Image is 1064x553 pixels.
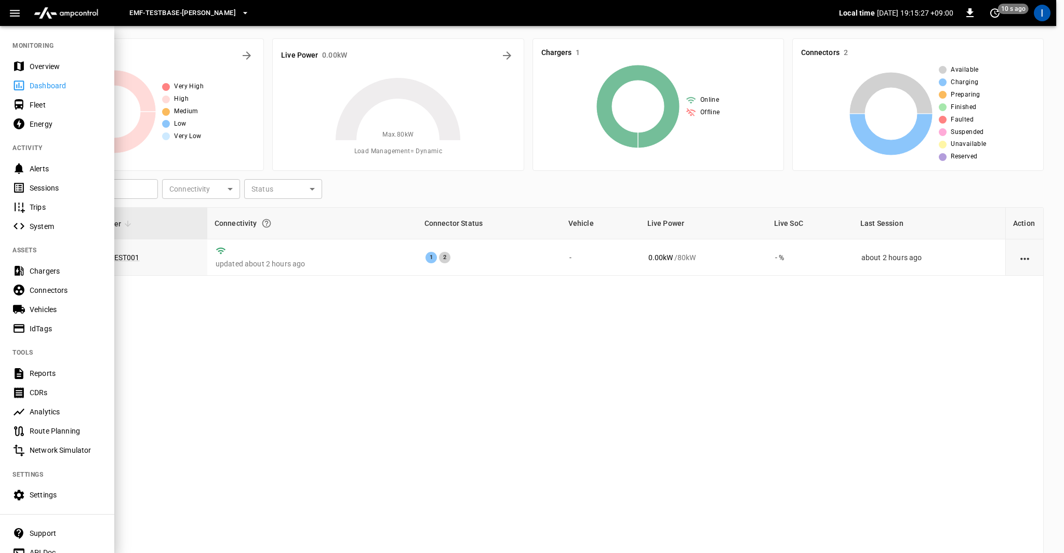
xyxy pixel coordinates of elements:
[30,80,102,91] div: Dashboard
[30,3,102,23] img: ampcontrol.io logo
[987,5,1003,21] button: set refresh interval
[30,221,102,232] div: System
[839,8,875,18] p: Local time
[30,387,102,398] div: CDRs
[30,183,102,193] div: Sessions
[30,528,102,538] div: Support
[30,426,102,436] div: Route Planning
[998,4,1029,14] span: 10 s ago
[30,407,102,417] div: Analytics
[30,61,102,72] div: Overview
[30,285,102,295] div: Connectors
[30,164,102,174] div: Alerts
[30,119,102,129] div: Energy
[30,304,102,315] div: Vehicles
[129,7,236,19] span: eMF-Testbase-[PERSON_NAME]
[30,202,102,212] div: Trips
[1034,5,1050,21] div: profile-icon
[30,323,102,334] div: IdTags
[30,368,102,379] div: Reports
[30,266,102,276] div: Chargers
[877,8,953,18] p: [DATE] 19:15:27 +09:00
[30,100,102,110] div: Fleet
[30,490,102,500] div: Settings
[30,445,102,455] div: Network Simulator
